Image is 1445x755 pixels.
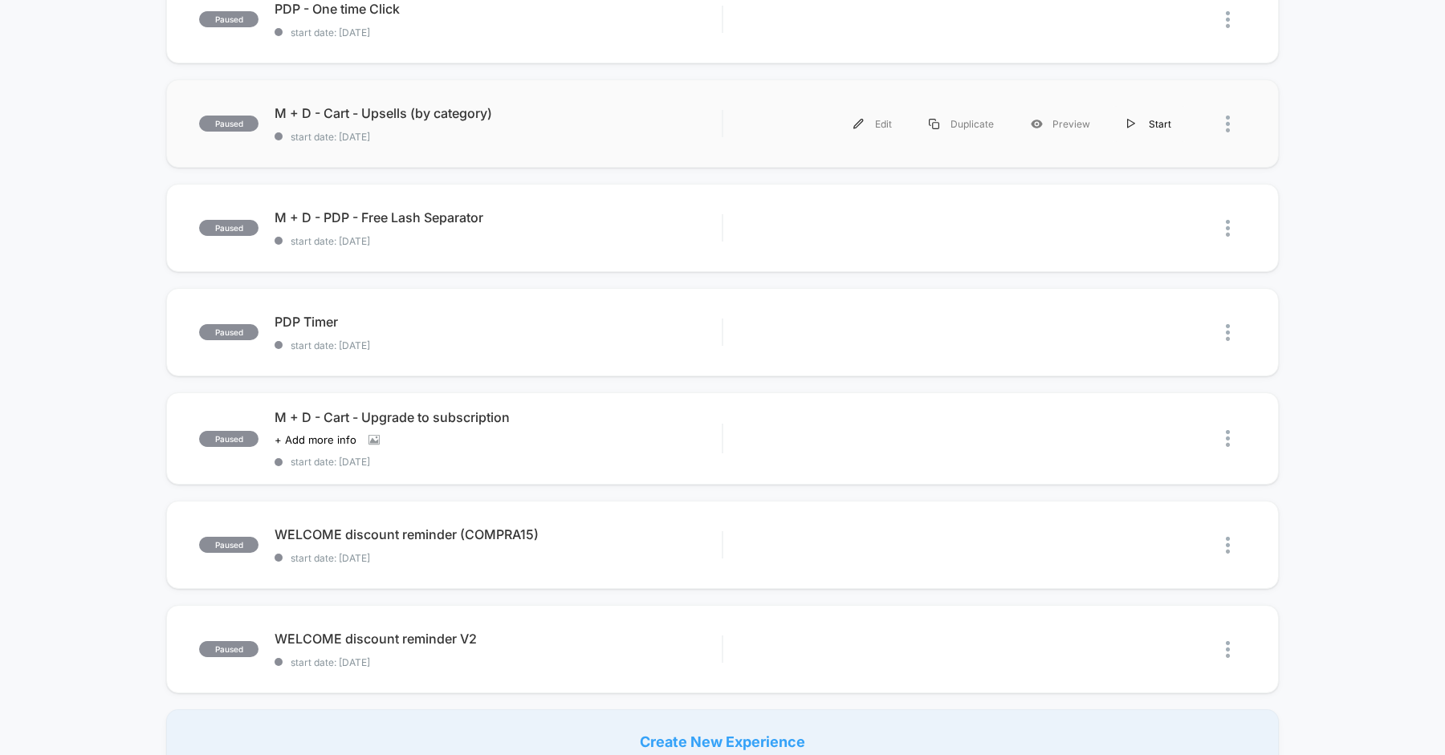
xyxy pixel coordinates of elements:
span: start date: [DATE] [275,235,722,247]
span: start date: [DATE] [275,131,722,143]
span: start date: [DATE] [275,26,722,39]
span: start date: [DATE] [275,656,722,668]
img: menu [853,119,864,129]
div: Preview [1012,106,1109,142]
span: paused [199,641,258,657]
img: close [1226,641,1230,658]
span: start date: [DATE] [275,456,722,468]
span: start date: [DATE] [275,339,722,351]
div: Duplicate [910,106,1012,142]
span: paused [199,220,258,236]
span: M + D - PDP - Free Lash Separator [275,209,722,225]
img: close [1226,537,1230,554]
span: paused [199,324,258,340]
img: close [1226,220,1230,237]
span: M + D - Cart - Upgrade to subscription [275,409,722,425]
span: WELCOME discount reminder (COMPRA15) [275,526,722,542]
span: PDP Timer [275,314,722,330]
img: menu [929,119,939,129]
span: WELCOME discount reminder V2 [275,631,722,647]
img: close [1226,430,1230,447]
span: M + D - Cart - Upsells (by category) [275,105,722,121]
img: close [1226,11,1230,28]
span: paused [199,116,258,132]
div: Edit [835,106,910,142]
span: + Add more info [275,433,356,446]
span: paused [199,431,258,447]
span: PDP - One time Click [275,1,722,17]
img: close [1226,324,1230,341]
div: Start [1109,106,1190,142]
span: start date: [DATE] [275,552,722,564]
img: menu [1127,119,1135,129]
img: close [1226,116,1230,132]
span: paused [199,11,258,27]
span: paused [199,537,258,553]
